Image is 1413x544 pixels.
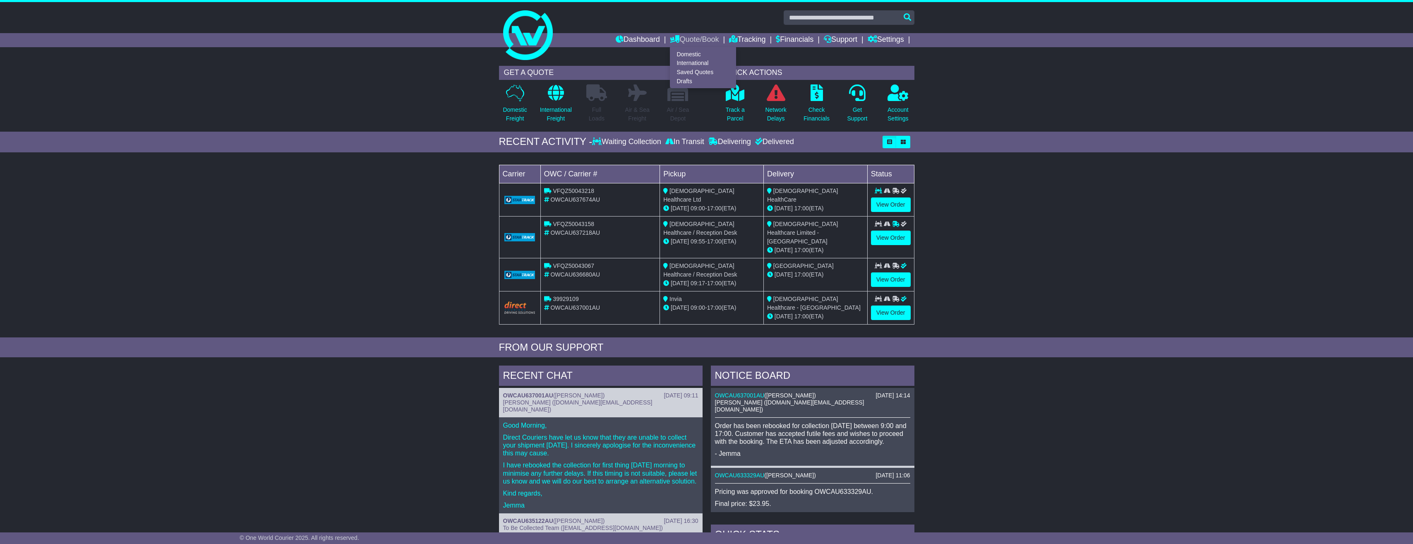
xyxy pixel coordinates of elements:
[867,165,914,183] td: Status
[775,247,793,253] span: [DATE]
[540,165,660,183] td: OWC / Carrier #
[876,472,910,479] div: [DATE] 11:06
[767,270,864,279] div: (ETA)
[503,392,553,399] a: OWCAU637001AU
[503,489,698,497] p: Kind regards,
[504,301,535,314] img: Direct.png
[670,33,719,47] a: Quote/Book
[715,488,910,496] p: Pricing was approved for booking OWCAU633329AU.
[670,50,736,59] a: Domestic
[499,165,540,183] td: Carrier
[550,271,600,278] span: OWCAU636680AU
[707,304,722,311] span: 17:00
[663,204,760,213] div: - (ETA)
[540,106,572,123] p: International Freight
[550,229,600,236] span: OWCAU637218AU
[871,306,911,320] a: View Order
[725,84,745,128] a: Track aParcel
[670,47,736,88] div: Quote/Book
[753,137,794,147] div: Delivered
[664,518,698,525] div: [DATE] 16:30
[553,221,594,227] span: VFQZ50043158
[240,534,359,541] span: © One World Courier 2025. All rights reserved.
[887,84,909,128] a: AccountSettings
[767,221,838,245] span: [DEMOGRAPHIC_DATA] Healthcare Limited - [GEOGRAPHIC_DATA]
[663,279,760,288] div: - (ETA)
[775,205,793,212] span: [DATE]
[773,262,834,269] span: [GEOGRAPHIC_DATA]
[550,304,600,311] span: OWCAU637001AU
[671,304,689,311] span: [DATE]
[670,68,736,77] a: Saved Quotes
[669,296,682,302] span: Invia
[691,280,705,286] span: 09:17
[555,518,603,524] span: [PERSON_NAME]
[670,59,736,68] a: International
[715,399,864,413] span: [PERSON_NAME] ([DOMAIN_NAME][EMAIL_ADDRESS][DOMAIN_NAME])
[715,472,910,479] div: ( )
[499,136,593,148] div: RECENT ACTIVITY -
[499,342,914,354] div: FROM OUR SUPPORT
[555,392,603,399] span: [PERSON_NAME]
[767,204,864,213] div: (ETA)
[553,296,578,302] span: 39929109
[871,231,911,245] a: View Order
[871,197,911,212] a: View Order
[715,500,910,508] p: Final price: $23.95.
[592,137,663,147] div: Waiting Collection
[775,313,793,320] span: [DATE]
[715,450,910,457] p: - Jemma
[503,525,663,531] span: To Be Collected Team ([EMAIL_ADDRESS][DOMAIN_NAME])
[767,246,864,255] div: (ETA)
[868,33,904,47] a: Settings
[776,33,813,47] a: Financials
[766,392,814,399] span: [PERSON_NAME]
[763,165,867,183] td: Delivery
[847,106,867,123] p: Get Support
[540,84,572,128] a: InternationalFreight
[503,518,553,524] a: OWCAU635122AU
[671,205,689,212] span: [DATE]
[663,221,737,236] span: [DEMOGRAPHIC_DATA] Healthcare / Reception Desk
[691,304,705,311] span: 09:00
[794,205,809,212] span: 17:00
[794,271,809,278] span: 17:00
[729,33,765,47] a: Tracking
[775,271,793,278] span: [DATE]
[765,106,786,123] p: Network Delays
[550,196,600,203] span: OWCAU637674AU
[664,392,698,399] div: [DATE] 09:11
[504,271,535,279] img: GetCarrierServiceLogo
[824,33,857,47] a: Support
[794,247,809,253] span: 17:00
[803,84,830,128] a: CheckFinancials
[499,366,703,388] div: RECENT CHAT
[553,262,594,269] span: VFQZ50043067
[499,66,694,80] div: GET A QUOTE
[663,237,760,246] div: - (ETA)
[503,461,698,485] p: I have rebooked the collection for first thing [DATE] morning to minimise any further delays. If ...
[766,472,814,479] span: [PERSON_NAME]
[553,188,594,194] span: VFQZ50043218
[767,312,864,321] div: (ETA)
[663,262,737,278] span: [DEMOGRAPHIC_DATA] Healthcare / Reception Desk
[586,106,607,123] p: Full Loads
[765,84,787,128] a: NetworkDelays
[660,165,764,183] td: Pickup
[707,205,722,212] span: 17:00
[503,392,698,399] div: ( )
[691,238,705,245] span: 09:55
[691,205,705,212] span: 09:00
[715,392,765,399] a: OWCAU637001AU
[711,366,914,388] div: NOTICE BOARD
[667,106,689,123] p: Air / Sea Depot
[715,422,910,446] p: Order has been rebooked for collection [DATE] between 9:00 and 17:00. Customer has accepted futil...
[726,106,745,123] p: Track a Parcel
[671,280,689,286] span: [DATE]
[715,472,765,479] a: OWCAU633329AU
[888,106,909,123] p: Account Settings
[707,280,722,286] span: 17:00
[876,392,910,399] div: [DATE] 14:14
[767,188,838,203] span: [DEMOGRAPHIC_DATA] HealthCare
[719,66,914,80] div: QUICK ACTIONS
